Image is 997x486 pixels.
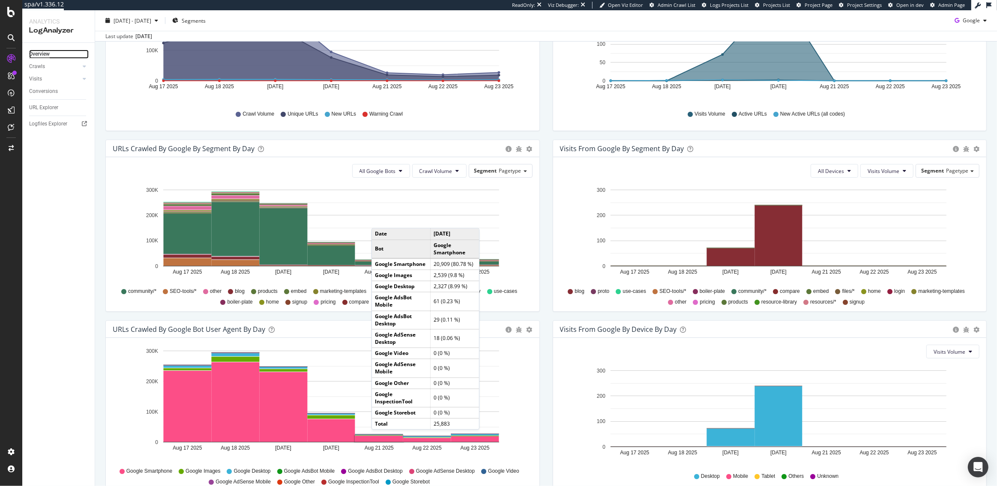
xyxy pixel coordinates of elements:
[484,83,513,89] text: Aug 23 2025
[488,468,519,475] span: Google Video
[146,409,158,415] text: 100K
[29,62,80,71] a: Crawls
[430,418,479,429] td: 25,883
[817,473,838,480] span: Unknown
[780,288,800,295] span: compare
[620,450,649,456] text: Aug 17 2025
[430,229,479,240] td: [DATE]
[170,288,197,295] span: SEO-tools/*
[320,288,367,295] span: marketing-templates
[596,212,605,218] text: 200
[847,2,882,8] span: Project Settings
[29,87,89,96] a: Conversions
[113,185,533,284] div: A chart.
[930,2,965,9] a: Admin Page
[598,288,609,295] span: proto
[146,379,158,385] text: 200K
[372,348,430,359] td: Google Video
[527,146,533,152] div: gear
[102,14,162,27] button: [DATE] - [DATE]
[839,2,882,9] a: Project Settings
[365,445,394,451] text: Aug 21 2025
[506,327,512,333] div: circle-info
[243,110,274,118] span: Crawl Volume
[328,478,379,486] span: Google InspectionTool
[372,229,430,240] td: Date
[722,450,739,456] text: [DATE]
[860,164,913,178] button: Visits Volume
[700,298,715,306] span: pricing
[575,288,584,295] span: blog
[926,345,979,358] button: Visits Volume
[372,359,430,377] td: Google AdSense Mobile
[372,258,430,270] td: Google Smartphone
[560,144,684,153] div: Visits from Google By Segment By Day
[332,110,356,118] span: New URLs
[155,439,158,445] text: 0
[596,393,605,399] text: 200
[527,327,533,333] div: gear
[596,42,605,48] text: 100
[602,263,605,269] text: 0
[811,450,841,456] text: Aug 21 2025
[430,240,479,259] td: Google Smartphone
[234,468,271,475] span: Google Desktop
[596,368,605,374] text: 300
[868,167,899,175] span: Visits Volume
[494,288,518,295] span: use-cases
[29,50,89,59] a: Overview
[499,167,521,174] span: Pagetype
[796,2,832,9] a: Project Page
[770,269,787,275] text: [DATE]
[516,327,522,333] div: bug
[963,17,980,24] span: Google
[235,288,245,295] span: blog
[461,445,490,451] text: Aug 23 2025
[695,110,725,118] span: Visits Volume
[369,110,403,118] span: Warning Crawl
[659,288,686,295] span: SEO-tools/*
[805,2,832,8] span: Project Page
[29,103,58,112] div: URL Explorer
[146,48,158,54] text: 100K
[894,288,905,295] span: login
[474,167,497,174] span: Segment
[372,281,430,292] td: Google Desktop
[323,445,339,451] text: [DATE]
[710,2,748,8] span: Logs Projects List
[770,450,787,456] text: [DATE]
[859,450,889,456] text: Aug 22 2025
[907,269,937,275] text: Aug 23 2025
[146,238,158,244] text: 100K
[850,298,865,306] span: signup
[149,83,178,89] text: Aug 17 2025
[951,14,990,27] button: Google
[953,327,959,333] div: circle-info
[186,468,220,475] span: Google Images
[287,110,318,118] span: Unique URLs
[780,110,845,118] span: New Active URLs (all codes)
[146,187,158,193] text: 300K
[728,298,748,306] span: products
[602,78,605,84] text: 0
[973,146,979,152] div: gear
[512,2,535,9] div: ReadOnly:
[859,269,889,275] text: Aug 22 2025
[733,473,748,480] span: Mobile
[560,185,980,284] svg: A chart.
[430,270,479,281] td: 2,539 (9.8 %)
[182,17,206,24] span: Segments
[668,450,697,456] text: Aug 18 2025
[169,14,209,27] button: Segments
[205,83,234,89] text: Aug 18 2025
[506,146,512,152] div: circle-info
[548,2,579,9] div: Viz Debugger:
[968,457,988,477] div: Open Intercom Messenger
[29,103,89,112] a: URL Explorer
[934,348,965,355] span: Visits Volume
[128,288,156,295] span: community/*
[29,62,45,71] div: Crawls
[788,473,804,480] span: Others
[430,311,479,329] td: 29 (0.11 %)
